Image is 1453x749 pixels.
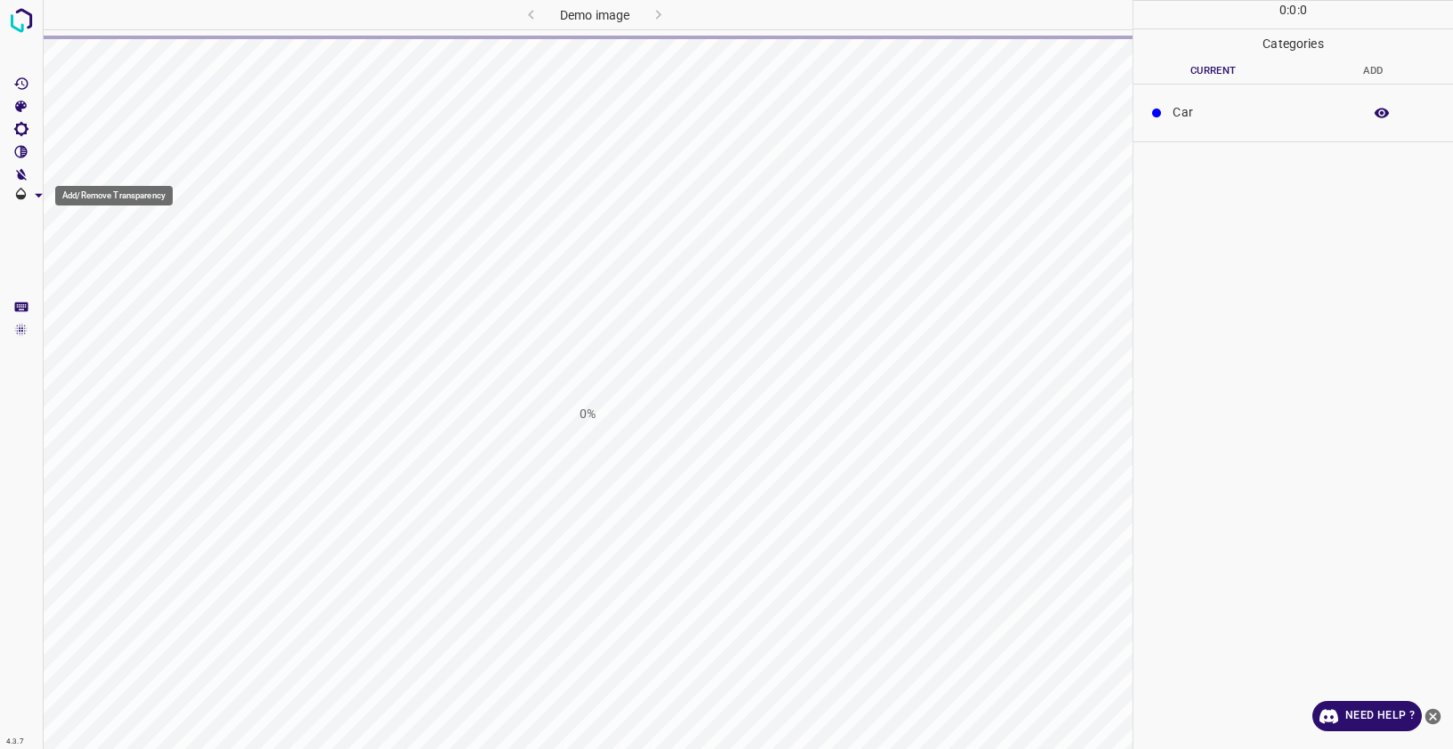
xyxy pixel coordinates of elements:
div: CarDelete [1133,92,1453,134]
p: 0 [1300,1,1307,20]
div: Add/Remove Transparency [55,186,173,205]
h1: 0% [580,405,596,423]
div: : : [1279,1,1307,28]
a: Need Help ? [1312,701,1422,731]
p: Categories [1133,29,1453,59]
button: Current [1133,59,1294,84]
p: 0 [1289,1,1296,20]
div: 4.3.7 [2,735,28,749]
img: logo [5,4,37,36]
h6: Demo image [560,4,629,29]
button: Delete [1410,99,1439,127]
p: 0 [1279,1,1287,20]
button: close-help [1422,701,1444,731]
p: Car [1173,103,1353,122]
